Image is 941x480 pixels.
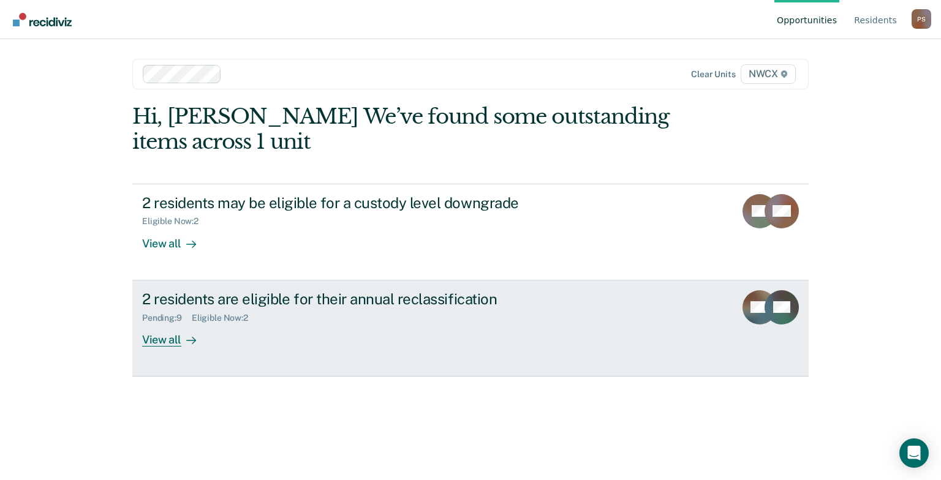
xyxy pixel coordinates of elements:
div: View all [142,227,211,250]
img: Recidiviz [13,13,72,26]
div: Clear units [691,69,736,80]
a: 2 residents are eligible for their annual reclassificationPending:9Eligible Now:2View all [132,280,809,377]
div: Pending : 9 [142,313,192,323]
div: 2 residents are eligible for their annual reclassification [142,290,572,308]
div: P S [912,9,931,29]
button: Profile dropdown button [912,9,931,29]
a: 2 residents may be eligible for a custody level downgradeEligible Now:2View all [132,184,809,280]
div: Eligible Now : 2 [192,313,258,323]
span: NWCX [741,64,796,84]
div: View all [142,323,211,347]
div: Open Intercom Messenger [899,438,929,468]
div: 2 residents may be eligible for a custody level downgrade [142,194,572,212]
div: Hi, [PERSON_NAME] We’ve found some outstanding items across 1 unit [132,104,673,154]
div: Eligible Now : 2 [142,216,208,227]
